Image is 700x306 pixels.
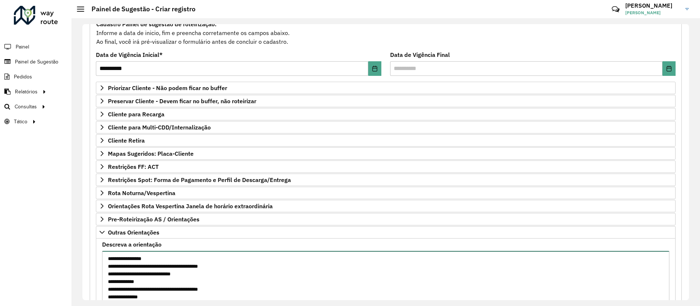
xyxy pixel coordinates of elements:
span: Consultas [15,103,37,111]
span: Restrições FF: ACT [108,164,159,170]
button: Choose Date [662,61,676,76]
a: Cliente para Recarga [96,108,676,120]
a: Outras Orientações [96,226,676,239]
span: Orientações Rota Vespertina Janela de horário extraordinária [108,203,273,209]
span: Outras Orientações [108,229,159,235]
span: [PERSON_NAME] [625,9,680,16]
a: Orientações Rota Vespertina Janela de horário extraordinária [96,200,676,212]
button: Choose Date [368,61,381,76]
a: Restrições Spot: Forma de Pagamento e Perfil de Descarga/Entrega [96,174,676,186]
a: Mapas Sugeridos: Placa-Cliente [96,147,676,160]
span: Tático [14,118,27,125]
span: Restrições Spot: Forma de Pagamento e Perfil de Descarga/Entrega [108,177,291,183]
span: Cliente Retira [108,137,145,143]
span: Preservar Cliente - Devem ficar no buffer, não roteirizar [108,98,256,104]
span: Relatórios [15,88,38,96]
span: Mapas Sugeridos: Placa-Cliente [108,151,194,156]
span: Priorizar Cliente - Não podem ficar no buffer [108,85,227,91]
a: Rota Noturna/Vespertina [96,187,676,199]
span: Cliente para Multi-CDD/Internalização [108,124,211,130]
span: Cliente para Recarga [108,111,164,117]
span: Pre-Roteirização AS / Orientações [108,216,199,222]
a: Priorizar Cliente - Não podem ficar no buffer [96,82,676,94]
a: Cliente para Multi-CDD/Internalização [96,121,676,133]
span: Rota Noturna/Vespertina [108,190,175,196]
a: Restrições FF: ACT [96,160,676,173]
span: Painel de Sugestão [15,58,58,66]
strong: Cadastro Painel de sugestão de roteirização: [96,20,217,28]
div: Informe a data de inicio, fim e preencha corretamente os campos abaixo. Ao final, você irá pré-vi... [96,19,676,46]
a: Contato Rápido [608,1,623,17]
label: Data de Vigência Inicial [96,50,163,59]
a: Cliente Retira [96,134,676,147]
label: Descreva a orientação [102,240,162,249]
span: Painel [16,43,29,51]
a: Pre-Roteirização AS / Orientações [96,213,676,225]
label: Data de Vigência Final [390,50,450,59]
h3: [PERSON_NAME] [625,2,680,9]
a: Preservar Cliente - Devem ficar no buffer, não roteirizar [96,95,676,107]
span: Pedidos [14,73,32,81]
h2: Painel de Sugestão - Criar registro [84,5,195,13]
